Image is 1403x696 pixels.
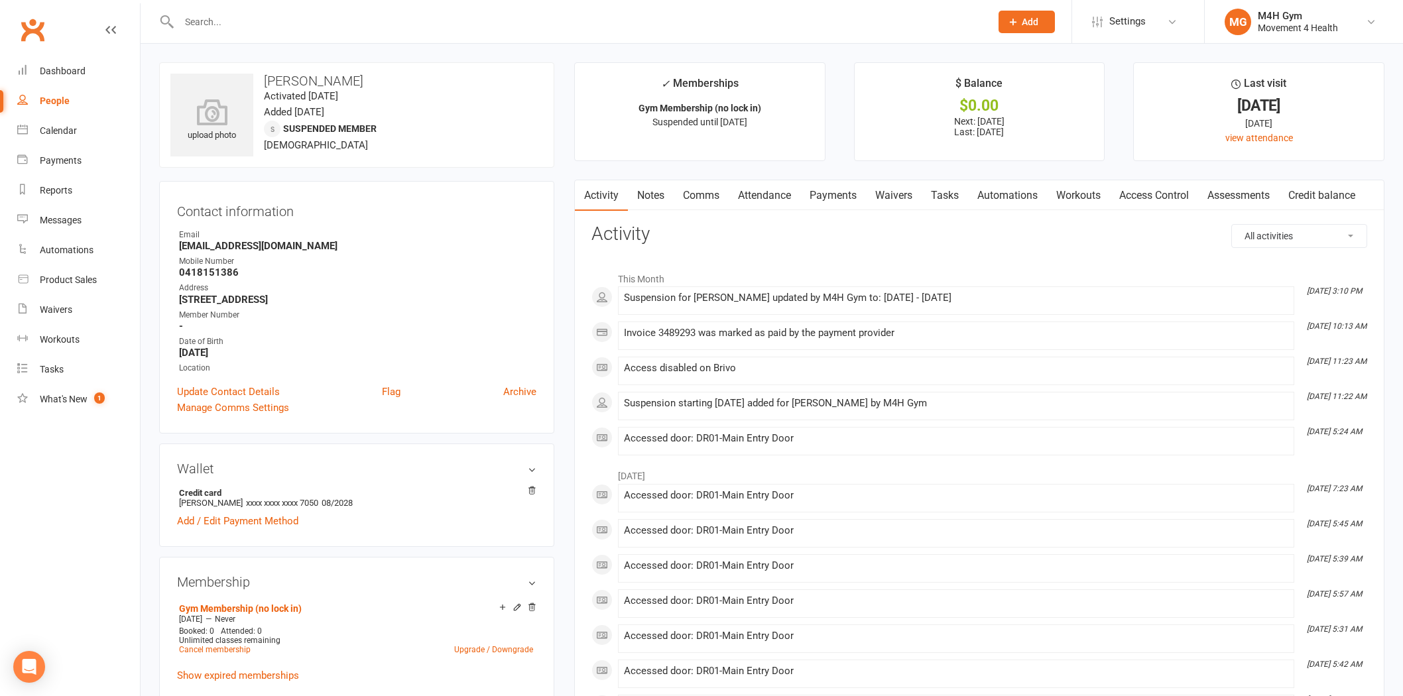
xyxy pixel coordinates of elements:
[40,155,82,166] div: Payments
[264,106,324,118] time: Added [DATE]
[177,400,289,416] a: Manage Comms Settings
[1307,554,1362,563] i: [DATE] 5:39 AM
[179,240,536,252] strong: [EMAIL_ADDRESS][DOMAIN_NAME]
[922,180,968,211] a: Tasks
[1258,10,1338,22] div: M4H Gym
[591,224,1367,245] h3: Activity
[177,575,536,589] h3: Membership
[1307,427,1362,436] i: [DATE] 5:24 AM
[1307,484,1362,493] i: [DATE] 7:23 AM
[1307,624,1362,634] i: [DATE] 5:31 AM
[1109,7,1146,36] span: Settings
[13,651,45,683] div: Open Intercom Messenger
[628,180,674,211] a: Notes
[1279,180,1365,211] a: Credit balance
[1110,180,1198,211] a: Access Control
[955,75,1003,99] div: $ Balance
[1146,99,1372,113] div: [DATE]
[177,513,298,529] a: Add / Edit Payment Method
[17,325,140,355] a: Workouts
[1307,589,1362,599] i: [DATE] 5:57 AM
[624,433,1288,444] div: Accessed door: DR01-Main Entry Door
[17,86,140,116] a: People
[177,461,536,476] h3: Wallet
[94,392,105,404] span: 1
[177,199,536,219] h3: Contact information
[866,180,922,211] a: Waivers
[624,666,1288,677] div: Accessed door: DR01-Main Entry Door
[179,282,536,294] div: Address
[177,486,536,510] li: [PERSON_NAME]
[867,116,1093,137] p: Next: [DATE] Last: [DATE]
[264,139,368,151] span: [DEMOGRAPHIC_DATA]
[652,117,747,127] span: Suspended until [DATE]
[170,74,543,88] h3: [PERSON_NAME]
[179,362,536,375] div: Location
[1047,180,1110,211] a: Workouts
[968,180,1047,211] a: Automations
[179,309,536,321] div: Member Number
[591,462,1367,483] li: [DATE]
[176,614,536,624] div: —
[177,669,299,681] a: Show expired memberships
[16,13,49,46] a: Clubworx
[17,235,140,265] a: Automations
[322,498,353,508] span: 08/2028
[179,266,536,278] strong: 0418151386
[624,363,1288,374] div: Access disabled on Brivo
[17,176,140,205] a: Reports
[1225,133,1293,143] a: view attendance
[624,525,1288,536] div: Accessed door: DR01-Main Entry Door
[179,347,536,359] strong: [DATE]
[179,645,251,654] a: Cancel membership
[40,304,72,315] div: Waivers
[1146,116,1372,131] div: [DATE]
[17,355,140,384] a: Tasks
[454,645,533,654] a: Upgrade / Downgrade
[867,99,1093,113] div: $0.00
[179,335,536,348] div: Date of Birth
[17,265,140,295] a: Product Sales
[264,90,338,102] time: Activated [DATE]
[179,488,530,498] strong: Credit card
[503,384,536,400] a: Archive
[177,384,280,400] a: Update Contact Details
[40,394,88,404] div: What's New
[17,384,140,414] a: What's New1
[179,626,214,636] span: Booked: 0
[17,56,140,86] a: Dashboard
[591,265,1367,286] li: This Month
[999,11,1055,33] button: Add
[17,205,140,235] a: Messages
[1307,357,1367,366] i: [DATE] 11:23 AM
[40,364,64,375] div: Tasks
[179,636,280,645] span: Unlimited classes remaining
[17,116,140,146] a: Calendar
[170,99,253,143] div: upload photo
[1231,75,1286,99] div: Last visit
[40,66,86,76] div: Dashboard
[246,498,318,508] span: xxxx xxxx xxxx 7050
[215,614,235,624] span: Never
[283,123,377,134] span: Suspended member
[221,626,262,636] span: Attended: 0
[179,320,536,332] strong: -
[800,180,866,211] a: Payments
[175,13,981,31] input: Search...
[1022,17,1038,27] span: Add
[17,295,140,325] a: Waivers
[179,229,536,241] div: Email
[674,180,729,211] a: Comms
[40,245,93,255] div: Automations
[1307,660,1362,669] i: [DATE] 5:42 AM
[179,603,302,614] a: Gym Membership (no lock in)
[661,75,739,99] div: Memberships
[179,255,536,268] div: Mobile Number
[40,185,72,196] div: Reports
[382,384,400,400] a: Flag
[661,78,670,90] i: ✓
[624,630,1288,642] div: Accessed door: DR01-Main Entry Door
[624,327,1288,339] div: Invoice 3489293 was marked as paid by the payment provider
[624,595,1288,607] div: Accessed door: DR01-Main Entry Door
[40,334,80,345] div: Workouts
